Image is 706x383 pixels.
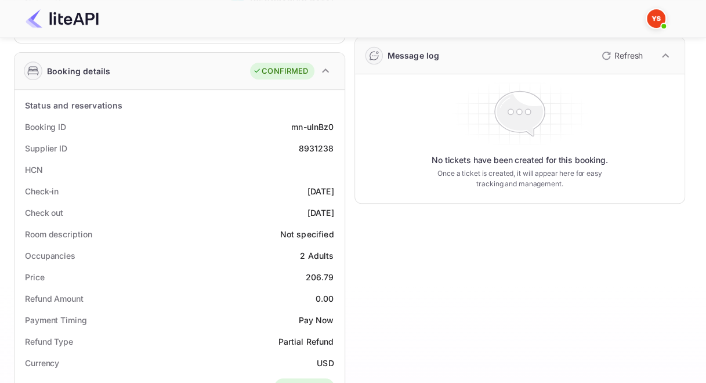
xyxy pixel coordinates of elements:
div: 8931238 [298,142,334,154]
div: Message log [388,49,440,62]
img: Yandex Support [647,9,665,28]
div: 2 Adults [300,250,334,262]
img: LiteAPI Logo [26,9,99,28]
div: Payment Timing [25,314,87,326]
div: Partial Refund [278,335,334,348]
div: Room description [25,228,92,240]
div: Refund Amount [25,292,84,305]
div: Booking ID [25,121,66,133]
div: [DATE] [307,207,334,219]
div: 206.79 [306,271,334,283]
div: Currency [25,357,59,369]
button: Refresh [595,46,647,65]
div: Refund Type [25,335,73,348]
div: 0.00 [316,292,334,305]
div: Check out [25,207,63,219]
div: mn-uInBz0 [291,121,334,133]
div: Pay Now [298,314,334,326]
div: Price [25,271,45,283]
div: Not specified [280,228,334,240]
div: USD [317,357,334,369]
div: Check-in [25,185,59,197]
div: HCN [25,164,43,176]
p: No tickets have been created for this booking. [432,154,608,166]
p: Refresh [614,49,643,62]
div: Status and reservations [25,99,122,111]
div: [DATE] [307,185,334,197]
div: CONFIRMED [253,66,308,77]
div: Occupancies [25,250,75,262]
div: Supplier ID [25,142,67,154]
p: Once a ticket is created, it will appear here for easy tracking and management. [432,168,608,189]
div: Booking details [47,65,110,77]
